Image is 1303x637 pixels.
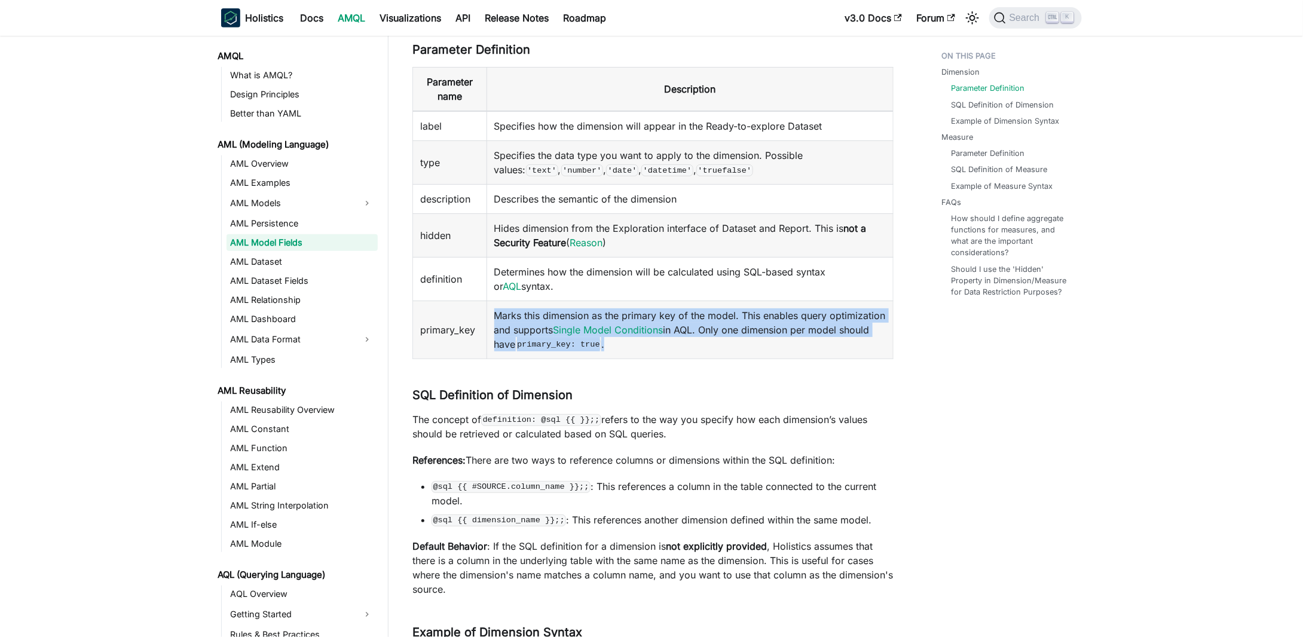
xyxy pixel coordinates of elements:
a: Getting Started [227,605,356,624]
code: 'date' [606,164,638,176]
td: Specifies the data type you want to apply to the dimension. Possible values: , , , , [487,141,893,185]
li: : This references a column in the table connected to the current model. [432,479,894,508]
a: What is AMQL? [227,67,378,84]
a: AML If-else [227,516,378,533]
a: AML Types [227,351,378,368]
a: Dimension [941,66,980,78]
code: 'truefalse' [696,164,753,176]
a: HolisticsHolistics [221,8,283,27]
code: 'text' [526,164,558,176]
a: Visualizations [372,8,448,27]
p: There are two ways to reference columns or dimensions within the SQL definition: [412,453,894,467]
a: Example of Dimension Syntax [951,115,1059,127]
a: AML Dashboard [227,311,378,327]
a: AML Function [227,440,378,457]
a: AML Extend [227,459,378,476]
a: AMQL [214,48,378,65]
a: Roadmap [556,8,613,27]
span: Search [1006,13,1047,23]
td: primary_key [413,301,487,359]
td: definition [413,258,487,301]
h3: SQL Definition of Dimension [412,388,894,403]
a: AML Reusability [214,382,378,399]
code: definition: @sql {{ }};; [481,414,601,426]
a: FAQs [941,197,961,208]
td: label [413,111,487,141]
a: AML String Interpolation [227,497,378,514]
a: How should I define aggregate functions for measures, and what are the important considerations? [951,213,1070,259]
td: hidden [413,214,487,258]
strong: Default Behavior [412,540,487,552]
a: AML Persistence [227,215,378,232]
td: Marks this dimension as the primary key of the model. This enables query optimization and support... [487,301,893,359]
a: AQL (Querying Language) [214,566,378,583]
td: Describes the semantic of the dimension [487,185,893,214]
a: AQL [503,280,522,292]
a: Example of Measure Syntax [951,180,1053,192]
code: 'datetime' [641,164,693,176]
a: Parameter Definition [951,82,1024,94]
a: AML Partial [227,478,378,495]
a: Release Notes [478,8,556,27]
a: Forum [909,8,962,27]
img: Holistics [221,8,240,27]
a: AMQL [331,8,372,27]
a: AML Dataset Fields [227,272,378,289]
a: API [448,8,478,27]
th: Parameter name [413,68,487,112]
a: Single Model Conditions [553,324,663,336]
code: @sql {{ dimension_name }};; [432,514,566,526]
a: AML Relationship [227,292,378,308]
a: v3.0 Docs [837,8,909,27]
strong: not explicitly provided [666,540,767,552]
a: SQL Definition of Dimension [951,99,1054,111]
code: 'number' [561,164,603,176]
kbd: K [1062,12,1073,23]
strong: References: [412,454,466,466]
code: @sql {{ #SOURCE.column_name }};; [432,481,591,493]
a: Better than YAML [227,105,378,122]
b: Holistics [245,11,283,25]
td: Hides dimension from the Exploration interface of Dataset and Report. This is ( ) [487,214,893,258]
button: Expand sidebar category 'AML Models' [356,194,378,213]
td: Specifies how the dimension will appear in the Ready-to-explore Dataset [487,111,893,141]
a: AQL Overview [227,586,378,602]
li: : This references another dimension defined within the same model. [432,513,894,527]
a: SQL Definition of Measure [951,164,1047,175]
a: AML Model Fields [227,234,378,251]
button: Search (Ctrl+K) [989,7,1082,29]
a: Docs [293,8,331,27]
a: AML Module [227,535,378,552]
h3: Parameter Definition [412,42,894,57]
button: Expand sidebar category 'Getting Started' [356,605,378,624]
a: Parameter Definition [951,148,1024,159]
a: Should I use the 'Hidden' Property in Dimension/Measure for Data Restriction Purposes? [951,264,1070,298]
a: AML Models [227,194,356,213]
a: AML Overview [227,155,378,172]
td: Determines how the dimension will be calculated using SQL-based syntax or syntax. [487,258,893,301]
a: AML Examples [227,174,378,191]
a: AML Reusability Overview [227,402,378,418]
a: AML Constant [227,421,378,437]
p: The concept of refers to the way you specify how each dimension’s values should be retrieved or c... [412,412,894,441]
a: Measure [941,131,973,143]
p: : If the SQL definition for a dimension is , Holistics assumes that there is a column in the unde... [412,539,894,596]
button: Switch between dark and light mode (currently light mode) [963,8,982,27]
code: primary_key: true [516,339,602,351]
a: AML Data Format [227,330,356,349]
th: Description [487,68,893,112]
nav: Docs sidebar [209,36,389,637]
button: Expand sidebar category 'AML Data Format' [356,330,378,349]
td: type [413,141,487,185]
td: description [413,185,487,214]
a: Reason [570,237,603,249]
a: AML Dataset [227,253,378,270]
a: AML (Modeling Language) [214,136,378,153]
a: Design Principles [227,86,378,103]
